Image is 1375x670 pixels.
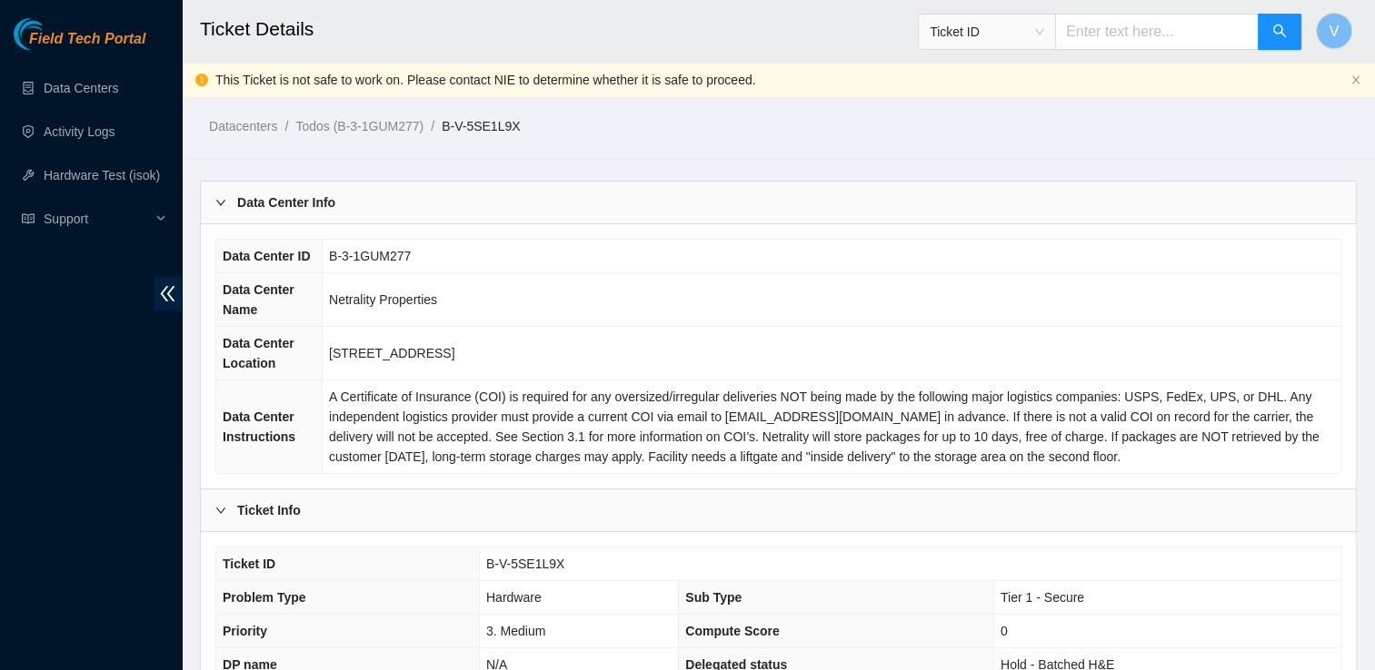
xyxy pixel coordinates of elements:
a: Data Centers [44,81,118,95]
span: Ticket ID [223,557,275,571]
span: A Certificate of Insurance (COI) is required for any oversized/irregular deliveries NOT being mad... [329,389,1320,464]
img: Akamai Technologies [14,18,92,50]
span: V [1330,20,1340,43]
span: Problem Type [223,590,306,605]
span: 3. Medium [486,624,545,638]
button: V [1316,13,1352,49]
span: double-left [154,277,182,310]
div: Data Center Info [201,182,1356,223]
span: Priority [223,624,267,638]
span: Data Center Instructions [223,409,295,444]
span: Support [44,201,151,237]
span: Data Center ID [223,249,310,263]
button: close [1350,74,1361,86]
span: 0 [1001,624,1008,638]
a: B-V-5SE1L9X [442,119,520,133]
span: Field Tech Portal [29,31,145,48]
span: [STREET_ADDRESS] [329,346,454,360]
div: Ticket Info [201,489,1356,531]
span: Netrality Properties [329,292,437,307]
span: Ticket ID [930,18,1044,45]
span: right [215,505,226,516]
a: Akamai TechnologiesField Tech Portal [14,33,145,56]
input: Enter text here... [1055,14,1259,50]
span: / [284,119,288,133]
b: Data Center Info [237,192,335,212]
span: read [22,212,35,225]
a: Hardware Test (isok) [44,168,160,182]
span: Hardware [486,590,542,605]
span: B-3-1GUM277 [329,249,411,263]
span: search [1272,24,1287,41]
span: B-V-5SE1L9X [486,557,564,571]
a: Activity Logs [44,124,115,139]
span: Data Center Name [223,282,294,317]
button: search [1258,14,1301,50]
span: Tier 1 - Secure [1001,590,1084,605]
span: Data Center Location [223,336,294,370]
span: close [1350,74,1361,85]
b: Ticket Info [237,500,301,520]
span: Compute Score [685,624,779,638]
span: / [431,119,434,133]
a: Datacenters [209,119,277,133]
span: Sub Type [685,590,742,605]
a: Todos (B-3-1GUM277) [295,119,423,133]
span: right [215,197,226,208]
